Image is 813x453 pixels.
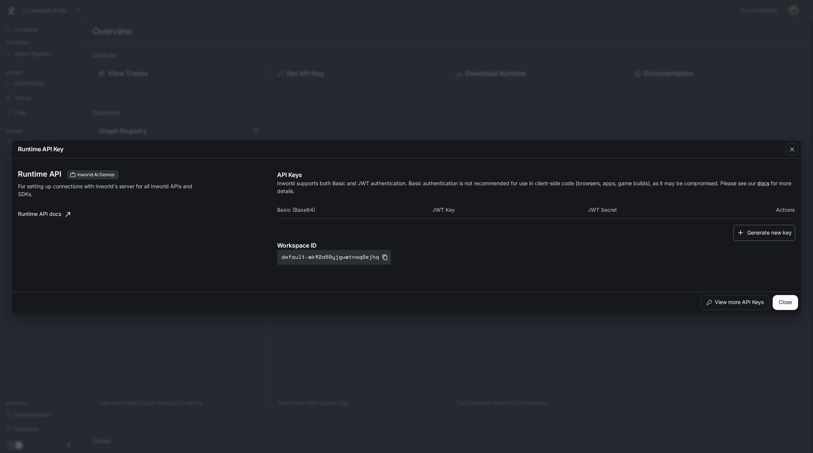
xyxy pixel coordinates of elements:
[277,241,795,250] p: Workspace ID
[588,201,743,219] th: JWT Secret
[277,250,391,265] button: default-wkfi2a59yjguwtnaq0ejhq
[74,171,117,178] span: Inworld AI Demos
[18,145,63,153] p: Runtime API Key
[432,201,588,219] th: JWT Key
[15,207,73,222] a: Runtime API docs
[277,170,795,179] p: API Keys
[18,170,61,178] h3: Runtime API
[18,182,208,198] p: For setting up connections with Inworld's server for all Inworld APIs and SDKs.
[773,295,798,310] button: Close
[701,295,770,310] button: View more API Keys
[757,180,769,186] a: docs
[67,170,118,179] div: These keys will apply to your current workspace only
[277,179,795,195] p: Inworld supports both Basic and JWT authentication. Basic authentication is not recommended for u...
[733,225,795,241] button: Generate new key
[277,201,432,219] th: Basic (Base64)
[743,201,795,219] th: Actions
